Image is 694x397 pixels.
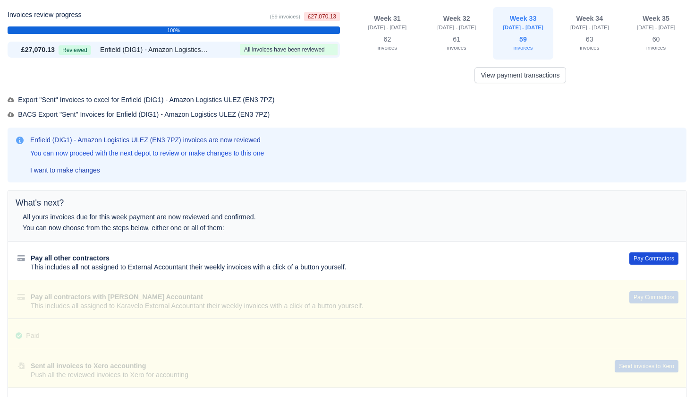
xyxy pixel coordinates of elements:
div: 63 [565,34,614,54]
small: [DATE] - [DATE] [503,25,543,30]
div: Week 34 [565,15,614,23]
div: Pay all other contractors [31,254,607,263]
small: [DATE] - [DATE] [437,25,476,30]
span: Reviewed [59,45,91,55]
small: invoices [447,45,466,51]
div: Week 32 [432,15,482,23]
div: £27,070.13 [9,44,55,55]
small: (59 invoices) [270,14,300,19]
small: invoices [646,45,666,51]
h3: Enfield (DIG1) - Amazon Logistics ULEZ (EN3 7PZ) invoices are now reviewed [30,135,264,145]
span: BACS Export "Sent" Invoices for Enfield (DIG1) - Amazon Logistics ULEZ (EN3 7PZ) [8,111,270,118]
div: 59 [499,34,548,54]
small: [DATE] - [DATE] [368,25,407,30]
span: Export "Sent" Invoices to excel for Enfield (DIG1) - Amazon Logistics ULEZ (EN3 7PZ) [8,96,275,104]
div: 60 [631,34,681,54]
small: [DATE] - [DATE] [570,25,609,30]
span: Enfield (DIG1) - Amazon Logistics ULEZ (EN3 7PZ) [100,44,209,55]
a: View payment transactions [474,67,566,83]
div: 100% [8,26,340,34]
div: You can now choose from the steps below, either one or all of them: [23,223,506,233]
iframe: Chat Widget [647,352,694,397]
div: This includes all not assigned to External Accountant their weekly invoices with a click of a but... [31,263,607,272]
a: I want to make changes [26,163,104,178]
div: All yours invoices due for this week payment are now reviewed and confirmed. [23,212,506,223]
small: invoices [378,45,397,51]
div: 62 [360,34,415,54]
small: [DATE] - [DATE] [637,25,676,30]
h5: What's next? [16,198,678,208]
span: £27,070.13 [304,12,340,21]
div: Week 31 [360,15,415,23]
button: Pay Contractors [629,252,678,265]
h6: Invoices review progress [8,11,82,19]
div: 61 [432,34,482,54]
p: You can now proceed with the next depot to review or make changes to this one [30,148,264,158]
small: invoices [580,45,599,51]
div: Week 35 [631,15,681,23]
span: All invoices have been reviewed [244,46,325,53]
div: Week 33 [499,15,548,23]
small: invoices [513,45,533,51]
